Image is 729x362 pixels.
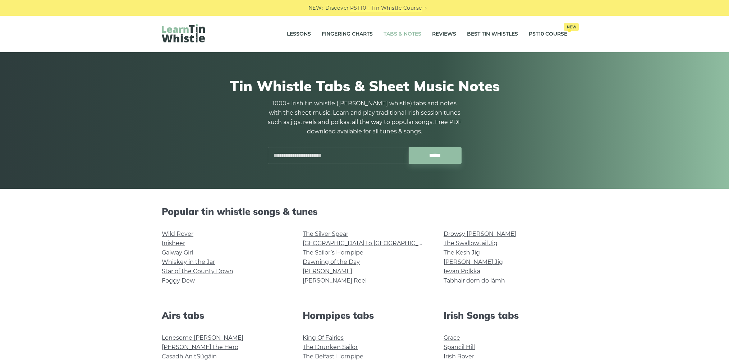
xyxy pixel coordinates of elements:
h1: Tin Whistle Tabs & Sheet Music Notes [162,77,567,95]
a: Lessons [287,25,311,43]
a: Best Tin Whistles [467,25,518,43]
a: Irish Rover [444,353,474,360]
a: Reviews [432,25,456,43]
a: [PERSON_NAME] Jig [444,258,503,265]
a: Casadh An tSúgáin [162,353,217,360]
a: Whiskey in the Jar [162,258,215,265]
h2: Airs tabs [162,310,285,321]
img: LearnTinWhistle.com [162,24,205,42]
a: Ievan Polkka [444,268,480,275]
h2: Popular tin whistle songs & tunes [162,206,567,217]
a: Dawning of the Day [303,258,360,265]
a: [PERSON_NAME] the Hero [162,344,238,350]
a: Fingering Charts [322,25,373,43]
a: [PERSON_NAME] [303,268,352,275]
a: The Belfast Hornpipe [303,353,363,360]
a: Foggy Dew [162,277,195,284]
span: New [564,23,579,31]
a: The Drunken Sailor [303,344,358,350]
a: King Of Fairies [303,334,344,341]
a: Star of the County Down [162,268,233,275]
a: Lonesome [PERSON_NAME] [162,334,243,341]
a: The Kesh Jig [444,249,480,256]
a: The Silver Spear [303,230,348,237]
a: Galway Girl [162,249,193,256]
a: Grace [444,334,460,341]
a: Wild Rover [162,230,193,237]
a: Spancil Hill [444,344,475,350]
a: The Sailor’s Hornpipe [303,249,363,256]
h2: Hornpipes tabs [303,310,426,321]
a: The Swallowtail Jig [444,240,498,247]
p: 1000+ Irish tin whistle ([PERSON_NAME] whistle) tabs and notes with the sheet music. Learn and pl... [267,99,462,136]
a: Tabhair dom do lámh [444,277,505,284]
a: [GEOGRAPHIC_DATA] to [GEOGRAPHIC_DATA] [303,240,435,247]
a: Drowsy [PERSON_NAME] [444,230,516,237]
a: Tabs & Notes [384,25,421,43]
h2: Irish Songs tabs [444,310,567,321]
a: [PERSON_NAME] Reel [303,277,367,284]
a: PST10 CourseNew [529,25,567,43]
a: Inisheer [162,240,185,247]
